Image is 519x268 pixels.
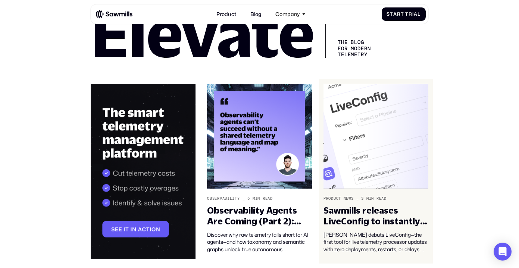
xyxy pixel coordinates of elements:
a: StartTrial [382,7,426,21]
div: Product News [323,196,354,201]
span: r [397,12,401,17]
div: min read [366,196,387,201]
div: Discover why raw telemetry falls short for AI agents—and how taxonomy and semantic graphs unlock ... [207,231,312,253]
div: _ [356,196,359,201]
span: i [412,12,414,17]
a: Product News_3min readSawmills releases LiveConfig to instantly configure your telemetry pipeline... [319,79,433,263]
div: Sawmills releases LiveConfig to instantly configure your telemetry pipeline without deployment [323,205,428,226]
div: min read [253,196,273,201]
div: Company [272,7,309,21]
span: r [409,12,412,17]
span: S [387,12,390,17]
div: _ [243,196,245,201]
div: Open Intercom Messenger [494,243,512,261]
div: Company [275,11,300,18]
span: T [405,12,409,17]
span: a [414,12,418,17]
a: Product [213,7,240,21]
div: [PERSON_NAME] debuts LiveConfig—the first tool for live telemetry processor updates with zero dep... [323,231,428,253]
span: a [393,12,397,17]
div: Observability [207,196,240,201]
div: 5 [247,196,250,201]
h1: Elevate [91,8,314,58]
a: Observability_5min readObservability Agents Are Coming (Part 2): Telemetry Taxonomy and Semantics... [203,79,316,263]
div: 3 [361,196,364,201]
span: t [401,12,404,17]
span: l [418,12,420,17]
div: The Blog for Modern telemetry [325,21,377,58]
span: t [390,12,393,17]
div: Observability Agents Are Coming (Part 2): Telemetry Taxonomy and Semantics – The Missing Link [207,205,312,226]
a: Blog [247,7,265,21]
